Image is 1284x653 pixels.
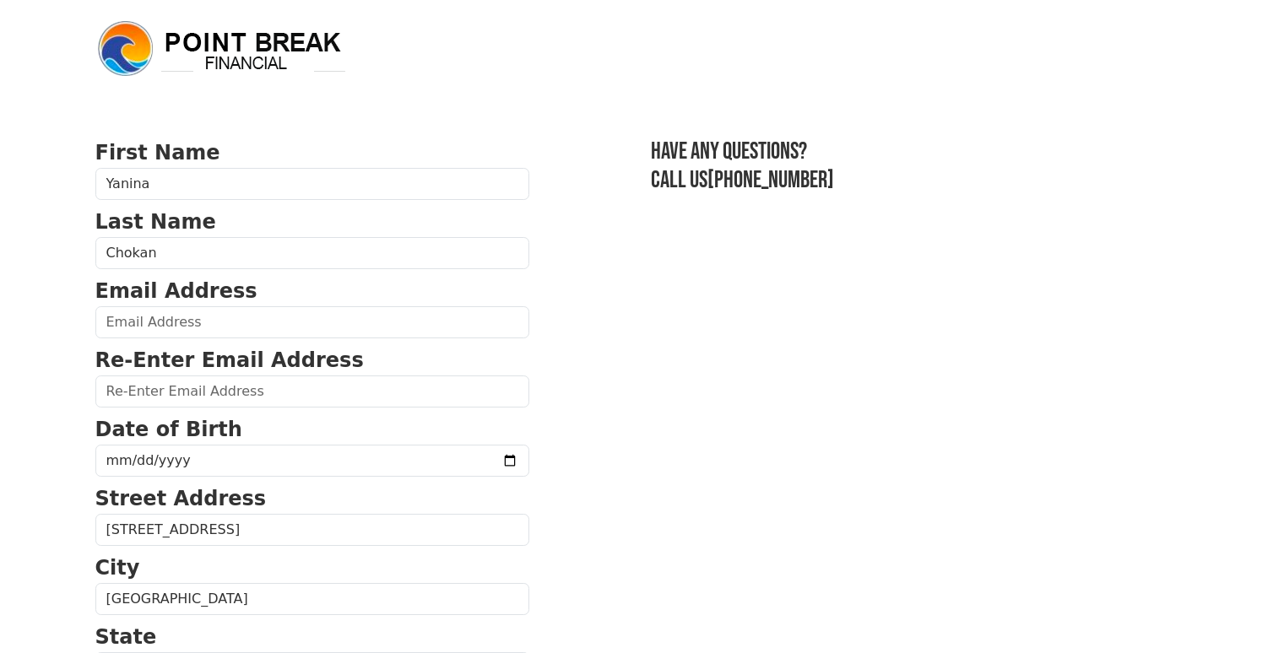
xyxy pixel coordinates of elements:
strong: Email Address [95,279,257,303]
input: Re-Enter Email Address [95,375,529,407]
input: Email Address [95,306,529,338]
strong: Street Address [95,487,267,510]
strong: City [95,556,140,580]
strong: State [95,625,157,649]
strong: Re-Enter Email Address [95,348,364,372]
h3: Have any questions? [651,138,1189,166]
input: Street Address [95,514,529,546]
a: [PHONE_NUMBER] [707,166,834,194]
strong: Last Name [95,210,216,234]
img: logo.png [95,19,349,79]
strong: First Name [95,141,220,165]
strong: Date of Birth [95,418,242,441]
input: First Name [95,168,529,200]
h3: Call us [651,166,1189,195]
input: Last Name [95,237,529,269]
input: City [95,583,529,615]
